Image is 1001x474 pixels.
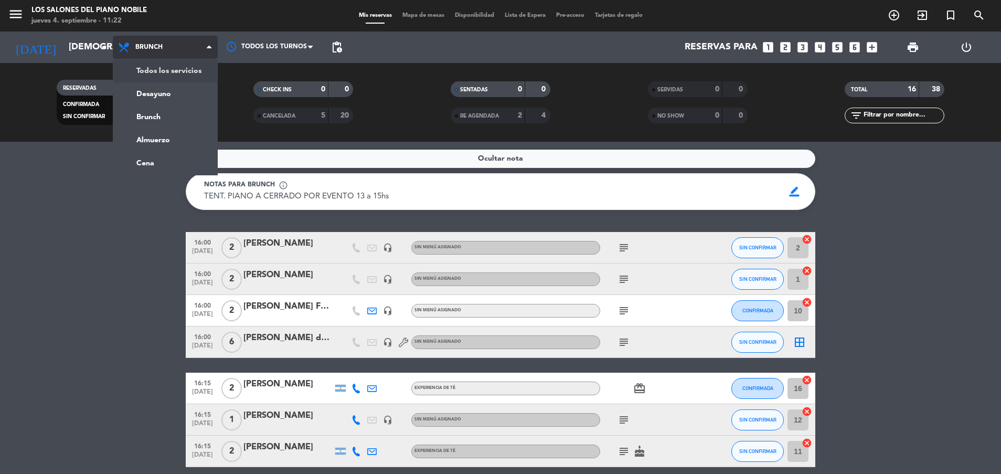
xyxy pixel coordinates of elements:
[354,13,397,18] span: Mis reservas
[221,300,242,321] span: 2
[617,336,630,349] i: subject
[221,409,242,430] span: 1
[830,40,844,54] i: looks_5
[279,181,288,190] span: info_outline
[617,241,630,254] i: subject
[633,382,646,395] i: card_giftcard
[742,308,773,313] span: CONFIRMADA
[715,112,719,119] strong: 0
[383,338,392,347] i: headset_mic
[63,86,97,91] span: RESERVADAS
[907,41,919,54] span: print
[221,269,242,290] span: 2
[113,152,217,175] a: Cena
[793,336,806,349] i: border_all
[31,16,147,26] div: jueves 4. septiembre - 11:22
[414,449,455,453] span: EXPERIENCIA DE TÉ
[383,306,392,315] i: headset_mic
[331,41,343,54] span: pending_actions
[657,87,683,92] span: SERVIDAS
[617,304,630,317] i: subject
[189,342,216,354] span: [DATE]
[960,41,973,54] i: power_settings_new
[345,86,351,93] strong: 0
[221,378,242,399] span: 2
[802,266,812,276] i: cancel
[450,13,499,18] span: Disponibilidad
[189,299,216,311] span: 16:00
[908,86,916,93] strong: 16
[739,448,776,454] span: SIN CONFIRMAR
[189,408,216,420] span: 16:15
[862,110,944,121] input: Filtrar por nombre...
[944,9,957,22] i: turned_in_not
[204,180,275,191] span: Notas para brunch
[31,5,147,16] div: Los Salones del Piano Nobile
[739,276,776,282] span: SIN CONFIRMAR
[551,13,590,18] span: Pre-acceso
[189,376,216,388] span: 16:15
[590,13,648,18] span: Tarjetas de regalo
[865,40,879,54] i: add_box
[813,40,827,54] i: looks_4
[189,236,216,248] span: 16:00
[113,82,217,106] a: Desayuno
[113,59,217,82] a: Todos los servicios
[731,409,784,430] button: SIN CONFIRMAR
[802,375,812,385] i: cancel
[8,36,63,59] i: [DATE]
[340,112,351,119] strong: 20
[731,332,784,353] button: SIN CONFIRMAR
[617,445,630,458] i: subject
[518,86,522,93] strong: 0
[739,86,745,93] strong: 0
[243,409,333,423] div: [PERSON_NAME]
[739,245,776,250] span: SIN CONFIRMAR
[383,275,392,284] i: headset_mic
[189,388,216,401] span: [DATE]
[499,13,551,18] span: Lista de Espera
[414,417,461,422] span: Sin menú asignado
[263,113,295,119] span: CANCELADA
[739,417,776,423] span: SIN CONFIRMAR
[221,332,242,353] span: 6
[460,87,488,92] span: SENTADAS
[617,414,630,426] i: subject
[63,114,105,119] span: SIN CONFIRMAR
[414,308,461,312] span: Sin menú asignado
[414,386,455,390] span: EXPERIENCIA DE TÉ
[383,415,392,425] i: headset_mic
[243,268,333,282] div: [PERSON_NAME]
[541,86,548,93] strong: 0
[243,440,333,454] div: [PERSON_NAME]
[243,300,333,313] div: [PERSON_NAME] Fontela [PERSON_NAME]
[731,441,784,462] button: SIN CONFIRMAR
[135,44,163,51] span: Brunch
[189,279,216,291] span: [DATE]
[657,113,684,119] span: NO SHOW
[321,86,325,93] strong: 0
[414,245,461,249] span: Sin menú asignado
[414,340,461,344] span: Sin menú asignado
[189,330,216,342] span: 16:00
[113,106,217,129] a: Brunch
[243,377,333,391] div: [PERSON_NAME]
[739,112,745,119] strong: 0
[189,439,216,451] span: 16:15
[715,86,719,93] strong: 0
[221,441,242,462] span: 2
[916,9,929,22] i: exit_to_app
[460,113,499,119] span: RE AGENDADA
[848,40,861,54] i: looks_6
[739,339,776,345] span: SIN CONFIRMAR
[321,112,325,119] strong: 5
[940,31,993,63] div: LOG OUT
[98,41,110,54] i: arrow_drop_down
[973,9,985,22] i: search
[189,267,216,279] span: 16:00
[731,269,784,290] button: SIN CONFIRMAR
[731,300,784,321] button: CONFIRMADA
[851,87,867,92] span: TOTAL
[243,237,333,250] div: [PERSON_NAME]
[414,277,461,281] span: Sin menú asignado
